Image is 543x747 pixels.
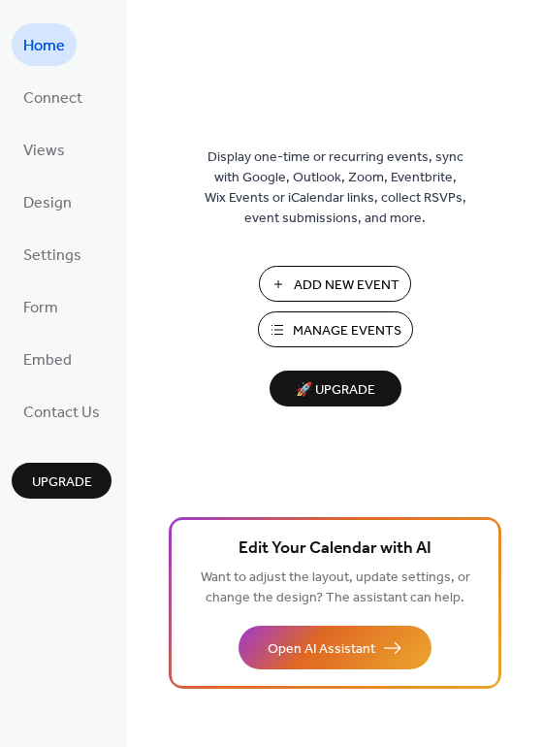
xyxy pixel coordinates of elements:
button: Upgrade [12,463,112,499]
span: Want to adjust the layout, update settings, or change the design? The assistant can help. [201,565,470,611]
button: Open AI Assistant [239,626,431,669]
span: Display one-time or recurring events, sync with Google, Outlook, Zoom, Eventbrite, Wix Events or ... [205,147,466,229]
a: Settings [12,233,93,276]
span: Design [23,188,72,219]
a: Form [12,285,70,328]
a: Embed [12,338,83,380]
button: Manage Events [258,311,413,347]
span: Add New Event [294,276,399,296]
span: Embed [23,345,72,376]
span: Upgrade [32,472,92,493]
button: Add New Event [259,266,411,302]
span: 🚀 Upgrade [281,377,390,404]
span: Form [23,293,58,324]
span: Connect [23,83,82,114]
button: 🚀 Upgrade [270,371,401,406]
span: Open AI Assistant [268,639,375,660]
span: Edit Your Calendar with AI [239,536,431,563]
a: Contact Us [12,390,112,433]
span: Manage Events [293,321,401,341]
a: Connect [12,76,94,118]
a: Home [12,23,77,66]
a: Design [12,180,83,223]
span: Settings [23,241,81,272]
a: Views [12,128,77,171]
span: Contact Us [23,398,100,429]
span: Views [23,136,65,167]
span: Home [23,31,65,62]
